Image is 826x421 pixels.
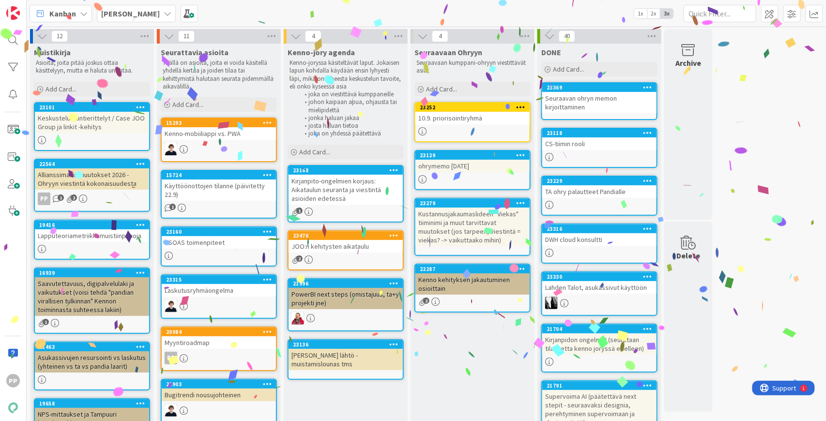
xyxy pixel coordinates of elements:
div: 23136[PERSON_NAME] lähtö - muistamislounas tms [289,340,403,370]
div: 23252 [415,103,530,112]
div: 16939 [35,269,149,277]
div: 22564 [39,161,149,167]
span: Seuraavaan Ohryyn [414,47,482,57]
a: 23101Keskustelu: Tuntierittelyt / Case JOO Group ja linkit -kehitys [34,102,150,151]
input: Quick Filter... [684,5,756,22]
div: 23168Kirjanpito-ongelmien korjaus: Aikataulun seuranta ja viestintä asioiden edetessä [289,166,403,205]
span: Add Card... [172,100,203,109]
div: 15724 [162,171,276,180]
div: 23279 [420,200,530,207]
span: Support [20,1,44,13]
div: 22903 [166,381,276,388]
span: 1x [634,9,647,18]
div: 23369 [547,84,657,91]
div: 21996 [289,279,403,288]
li: joka on yhdessä päätettävä [299,130,402,137]
div: Lapputeoriametriikkamuistiinpanoja [35,229,149,242]
a: 2325210.9. priorisointiryhmä [414,102,531,142]
a: 23168Kirjanpito-ongelmien korjaus: Aikataulun seuranta ja viestintä asioiden edetessä [288,165,404,223]
div: 15293 [166,120,276,126]
div: Asukassivujen resursointi vs laskutus (yhteinen vs ta vs pandia laarit) [35,351,149,373]
li: josta haluan tietoa [299,122,402,130]
span: 2 [423,298,429,304]
div: MT [162,300,276,312]
div: 23168 [293,167,403,174]
a: 23160PSOAS toimenpiteet [161,226,277,267]
div: 21704Kirjanpidon ongelmat (seurataan tilannetta kenno joryssä edelleen) [542,325,657,355]
div: [PERSON_NAME] lähtö - muistamislounas tms [289,349,403,370]
a: 16939Saavutettavuus, digipalvelulaki ja vaikutukset (voisi tehdä "pandian virallisen tulkinnan" K... [34,268,150,334]
a: 23229TA ohry palautteet Pandialle [541,176,658,216]
a: 23330Lahden Talot, asukassivut käyttöönKV [541,271,658,316]
a: 23136[PERSON_NAME] lähtö - muistamislounas tms [288,339,404,380]
div: ohrymemo [DATE] [415,160,530,172]
img: MT [165,143,177,155]
div: 16939Saavutettavuus, digipalvelulaki ja vaikutukset (voisi tehdä "pandian virallisen tulkinnan" K... [35,269,149,316]
span: 1 [169,204,176,210]
div: 23129ohrymemo [DATE] [415,151,530,172]
p: Asioita, joita pitää joskus ottaa käsittelyyn, mutta ei haluta unohtaa. [36,59,148,75]
div: Kirjanpidon ongelmat (seurataan tilannetta kenno joryssä edelleen) [542,333,657,355]
a: 21463Asukassivujen resursointi vs laskutus (yhteinen vs ta vs pandia laarit) [34,342,150,391]
div: 23369Seuraavan ohryn memon kirjoittaminen [542,83,657,113]
a: 23476JOO:n kehitysten aikataulu [288,230,404,271]
img: KV [545,297,558,309]
div: 23136 [289,340,403,349]
div: PP [6,374,20,388]
span: 40 [559,30,575,42]
div: 19416Lapputeoriametriikkamuistiinpanoja [35,221,149,242]
div: 22564Allianssimallin muutokset 2026 - Ohryyn viestintä kokonaisuudesta [35,160,149,190]
div: 23160 [166,228,276,235]
div: 21996 [293,280,403,287]
div: PSOAS toimenpiteet [162,236,276,249]
div: 21996PowerBI next steps (omistajuus, ta+y projekti jne) [289,279,403,309]
div: Keskustelu: Tuntierittelyt / Case JOO Group ja linkit -kehitys [35,112,149,133]
div: 23315 [166,276,276,283]
div: 23476 [289,231,403,240]
div: 23160 [162,227,276,236]
img: MT [165,404,177,417]
div: 23229 [547,178,657,184]
div: 22287 [415,265,530,273]
div: 23136 [293,341,403,348]
div: Saavutettavuus, digipalvelulaki ja vaikutukset (voisi tehdä "pandian virallisen tulkinnan" Kennon... [35,277,149,316]
div: 22903Bugitrendi nousujohteinen [162,380,276,401]
div: 19416 [35,221,149,229]
div: 1 [50,4,53,12]
span: 4 [305,30,321,42]
span: Add Card... [46,85,76,93]
div: 23279 [415,199,530,208]
div: 15293 [162,119,276,127]
div: 20984 [162,328,276,336]
a: 23315LaskutusryhmäongelmaMT [161,274,277,319]
div: 2325210.9. priorisointiryhmä [415,103,530,124]
div: 22287 [420,266,530,272]
a: 21704Kirjanpidon ongelmat (seurataan tilannetta kenno joryssä edelleen) [541,324,658,373]
div: 23101 [35,103,149,112]
p: Kenno-joryssa käsiteltävät laput. Jokaisen lapun kohdalla käydään ensin lyhyesti läpi, mikä on ai... [290,59,402,90]
span: 2 [71,195,77,201]
div: 23476JOO:n kehitysten aikataulu [289,231,403,253]
span: Kanban [49,8,76,19]
div: 23330Lahden Talot, asukassivut käyttöön [542,272,657,294]
span: Kenno-jory agenda [288,47,355,57]
div: PP [165,352,177,364]
div: JS [289,312,403,325]
div: Seuraavan ohryn memon kirjoittaminen [542,92,657,113]
div: 19658 [35,399,149,408]
div: Kenno kehityksen jakautuminen osioittain [415,273,530,295]
span: 1 [43,319,49,325]
div: 21791 [547,382,657,389]
div: 23315 [162,275,276,284]
span: 1 [58,195,64,201]
div: 23330 [547,273,657,280]
div: 23315Laskutusryhmäongelma [162,275,276,297]
a: 23118CS-tiimin rooli [541,128,658,168]
div: CS-tiimin rooli [542,137,657,150]
div: 15293Kenno-mobiiliappi vs. PWA [162,119,276,140]
img: MT [165,300,177,312]
a: 15293Kenno-mobiiliappi vs. PWAMT [161,118,277,162]
div: 19658 [39,400,149,407]
div: Lahden Talot, asukassivut käyttöön [542,281,657,294]
div: 23101 [39,104,149,111]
